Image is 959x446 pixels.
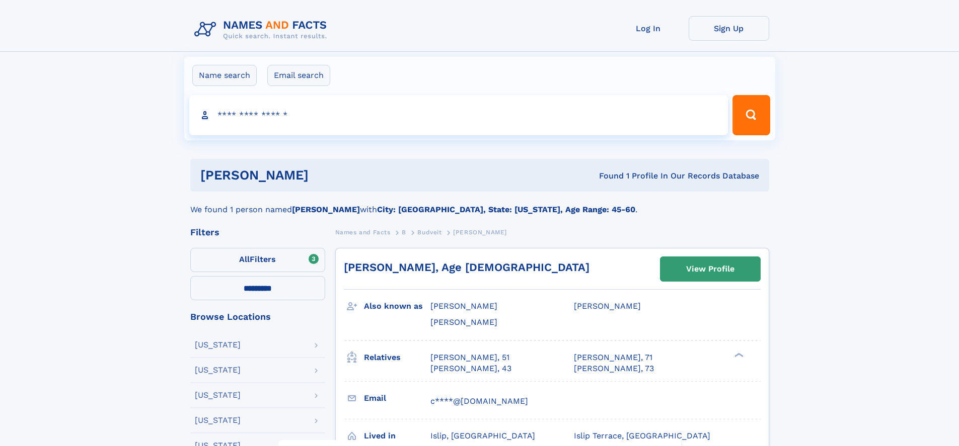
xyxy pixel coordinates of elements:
span: Islip, [GEOGRAPHIC_DATA] [430,431,535,440]
div: Browse Locations [190,312,325,321]
a: Sign Up [689,16,769,41]
b: City: [GEOGRAPHIC_DATA], State: [US_STATE], Age Range: 45-60 [377,205,635,214]
div: [US_STATE] [195,391,241,399]
div: View Profile [686,257,734,281]
span: [PERSON_NAME] [574,301,641,311]
span: Budveit [417,229,441,236]
div: [US_STATE] [195,341,241,349]
a: [PERSON_NAME], 71 [574,352,652,363]
a: B [402,226,406,238]
label: Email search [267,65,330,86]
h3: Lived in [364,427,430,444]
label: Name search [192,65,257,86]
div: ❯ [732,351,744,358]
label: Filters [190,248,325,272]
span: All [239,254,250,264]
div: Filters [190,228,325,237]
span: [PERSON_NAME] [430,317,497,327]
a: [PERSON_NAME], 51 [430,352,509,363]
a: View Profile [660,257,760,281]
span: [PERSON_NAME] [430,301,497,311]
button: Search Button [732,95,770,135]
img: Logo Names and Facts [190,16,335,43]
div: [US_STATE] [195,366,241,374]
b: [PERSON_NAME] [292,205,360,214]
a: [PERSON_NAME], Age [DEMOGRAPHIC_DATA] [344,261,589,274]
div: [US_STATE] [195,416,241,424]
a: Budveit [417,226,441,238]
h3: Also known as [364,298,430,315]
div: We found 1 person named with . [190,192,769,216]
span: Islip Terrace, [GEOGRAPHIC_DATA] [574,431,710,440]
a: Names and Facts [335,226,391,238]
h3: Relatives [364,349,430,366]
h3: Email [364,390,430,407]
input: search input [189,95,728,135]
span: B [402,229,406,236]
div: Found 1 Profile In Our Records Database [454,170,759,182]
a: [PERSON_NAME], 73 [574,363,654,374]
h1: [PERSON_NAME] [200,169,454,182]
a: [PERSON_NAME], 43 [430,363,511,374]
a: Log In [608,16,689,41]
span: [PERSON_NAME] [453,229,507,236]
